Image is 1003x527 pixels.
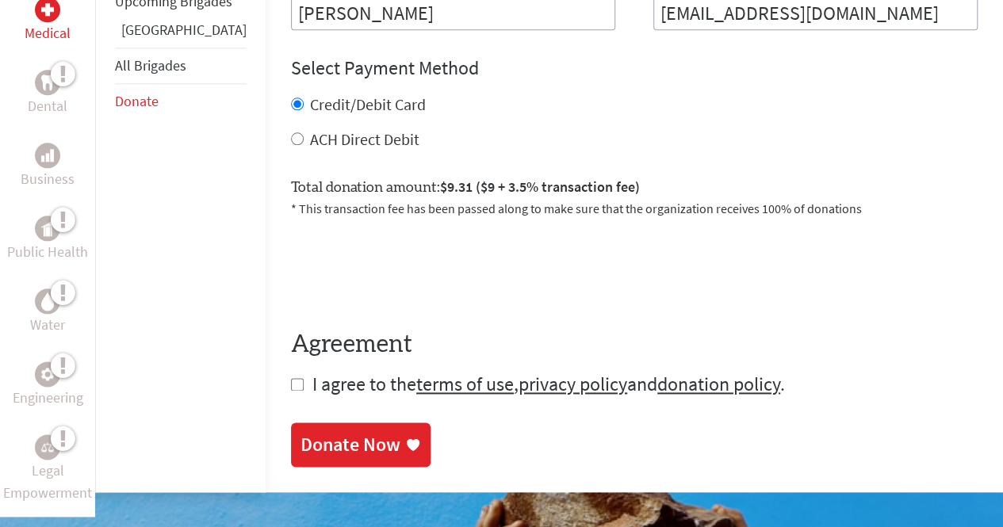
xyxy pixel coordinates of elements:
p: Business [21,168,75,190]
p: Dental [28,95,67,117]
span: $9.31 ($9 + 3.5% transaction fee) [440,178,640,196]
img: Business [41,149,54,162]
p: Public Health [7,241,88,263]
a: terms of use [416,372,514,396]
label: Credit/Debit Card [310,94,426,114]
p: Medical [25,22,71,44]
img: Legal Empowerment [41,442,54,452]
iframe: reCAPTCHA [291,237,532,299]
a: All Brigades [115,56,186,74]
h4: Select Payment Method [291,55,978,81]
a: [GEOGRAPHIC_DATA] [121,21,247,39]
li: All Brigades [115,48,247,84]
a: Public HealthPublic Health [7,216,88,263]
label: ACH Direct Debit [310,129,419,149]
p: Engineering [13,387,83,409]
a: WaterWater [30,288,65,336]
p: Legal Empowerment [3,460,92,504]
a: BusinessBusiness [21,143,75,190]
li: Panama [115,19,247,48]
p: * This transaction fee has been passed along to make sure that the organization receives 100% of ... [291,199,978,218]
img: Engineering [41,368,54,380]
img: Dental [41,75,54,90]
p: Water [30,314,65,336]
img: Public Health [41,220,54,236]
div: Donate Now [301,432,400,457]
a: privacy policy [519,372,627,396]
div: Water [35,288,60,314]
a: Donate [115,92,159,110]
li: Donate [115,84,247,119]
a: donation policy [657,372,780,396]
a: DentalDental [28,70,67,117]
div: Business [35,143,60,168]
img: Water [41,292,54,311]
div: Legal Empowerment [35,434,60,460]
h4: Agreement [291,330,978,359]
img: Medical [41,3,54,16]
a: Legal EmpowermentLegal Empowerment [3,434,92,504]
a: EngineeringEngineering [13,361,83,409]
div: Public Health [35,216,60,241]
span: I agree to the , and . [312,372,785,396]
div: Engineering [35,361,60,387]
a: Donate Now [291,422,431,467]
label: Total donation amount: [291,176,640,199]
div: Dental [35,70,60,95]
